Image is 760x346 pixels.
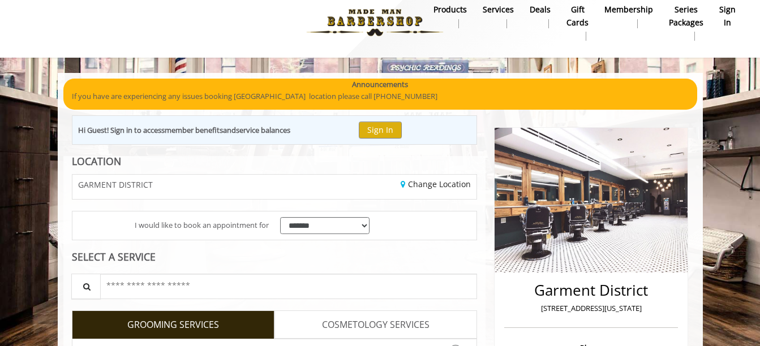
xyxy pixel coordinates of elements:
[483,3,514,16] b: Services
[507,282,675,299] h2: Garment District
[127,318,219,332] span: GROOMING SERVICES
[475,2,522,31] a: ServicesServices
[322,318,430,332] span: COSMETOLOGY SERVICES
[669,3,703,29] b: Series packages
[426,2,475,31] a: Productsproducts
[559,2,596,44] a: Gift cardsgift cards
[433,3,467,16] b: products
[661,2,711,44] a: Series packagesSeries packages
[236,125,290,135] b: service balances
[401,179,471,189] a: Change Location
[604,3,653,16] b: Membership
[359,122,402,138] button: Sign In
[522,2,559,31] a: DealsDeals
[596,2,661,31] a: MembershipMembership
[719,3,736,29] b: sign in
[566,3,589,29] b: gift cards
[72,154,121,168] b: LOCATION
[71,274,101,299] button: Service Search
[72,90,689,102] p: If you have are experiencing any issues booking [GEOGRAPHIC_DATA] location please call [PHONE_NUM...
[711,2,744,31] a: sign insign in
[530,3,551,16] b: Deals
[352,79,408,90] b: Announcements
[78,124,290,136] div: Hi Guest! Sign in to access and
[507,302,675,314] p: [STREET_ADDRESS][US_STATE]
[135,219,269,231] span: I would like to book an appointment for
[78,180,153,189] span: GARMENT DISTRICT
[72,252,478,262] div: SELECT A SERVICE
[165,125,223,135] b: member benefits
